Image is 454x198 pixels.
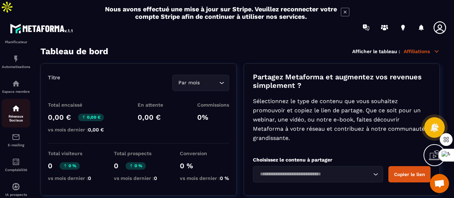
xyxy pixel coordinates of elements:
img: accountant [12,158,20,166]
img: automations [12,55,20,63]
h2: Nous avons effectué une mise à jour sur Stripe. Veuillez reconnecter votre compte Stripe afin de ... [105,5,337,20]
p: 0 % [126,162,146,170]
input: Search for option [201,79,217,87]
p: Choisissez le contenu à partager [253,157,431,163]
span: 0 [154,175,157,181]
p: 0 % [180,162,229,170]
span: 0 [88,175,91,181]
a: automationsautomationsAutomatisations [2,49,30,74]
p: En attente [138,102,163,108]
p: 0 % [60,162,80,170]
a: accountantaccountantComptabilité [2,152,30,177]
p: Titre [48,74,60,81]
p: Total encaissé [48,102,104,108]
span: Par mois [177,79,201,87]
p: Planificateur [2,40,30,44]
img: automations [12,79,20,88]
p: Total prospects [114,151,157,156]
p: Commissions [197,102,229,108]
p: Conversion [180,151,229,156]
div: Search for option [253,166,383,182]
p: vs mois dernier : [48,175,91,181]
p: 0% [197,113,229,121]
p: vs mois dernier : [180,175,229,181]
p: Espace membre [2,90,30,94]
p: 0,00 € [48,113,71,121]
p: vs mois dernier : [114,175,157,181]
img: automations [12,182,20,191]
p: 0,00 € [138,113,163,121]
p: 0,00 € [78,114,104,121]
p: 0 [48,162,52,170]
p: IA prospects [2,193,30,197]
p: E-mailing [2,143,30,147]
p: Partagez Metaforma et augmentez vos revenues simplement ? [253,73,431,90]
p: Réseaux Sociaux [2,114,30,122]
a: emailemailE-mailing [2,128,30,152]
img: social-network [12,104,20,113]
img: email [12,133,20,141]
h3: Tableau de bord [40,46,108,56]
a: Ouvrir le chat [430,174,449,193]
a: automationsautomationsEspace membre [2,74,30,99]
img: logo [10,22,74,35]
input: Search for option [258,170,371,178]
span: 0,00 € [88,127,104,132]
a: social-networksocial-networkRéseaux Sociaux [2,99,30,128]
p: Affiliations [404,48,440,55]
p: Automatisations [2,65,30,69]
p: 0 [114,162,118,170]
div: Search for option [172,75,229,91]
span: 0 % [220,175,229,181]
button: Copier le lien [388,166,431,182]
p: Total visiteurs [48,151,91,156]
p: Comptabilité [2,168,30,172]
p: Afficher le tableau : [352,49,400,54]
p: vs mois dernier : [48,127,104,132]
p: Sélectionnez le type de contenu que vous souhaitez promouvoir et copiez le lien de partage. Que c... [253,97,431,143]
